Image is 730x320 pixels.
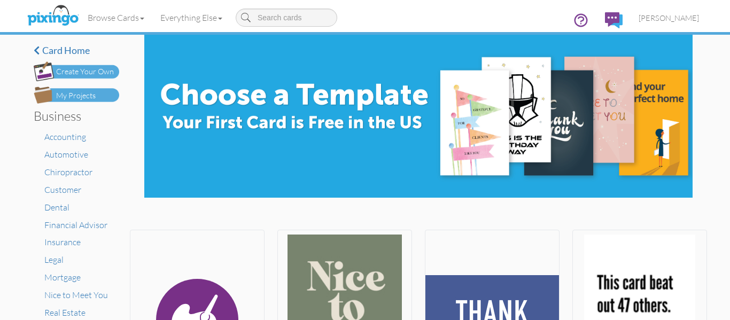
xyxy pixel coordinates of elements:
a: Dental [44,202,69,213]
img: my-projects-button.png [34,87,119,104]
span: [PERSON_NAME] [639,13,699,22]
a: Financial Advisor [44,220,107,230]
div: My Projects [56,90,96,102]
a: Everything Else [152,4,230,31]
a: Mortgage [44,272,81,283]
a: Automotive [44,149,88,160]
a: Insurance [44,237,81,247]
img: pixingo logo [25,3,81,29]
a: Accounting [44,131,86,142]
a: Customer [44,184,81,195]
a: Nice to Meet You [44,290,108,300]
input: Search cards [236,9,337,27]
a: Legal [44,254,64,265]
img: e8896c0d-71ea-4978-9834-e4f545c8bf84.jpg [144,35,693,198]
div: Create Your Own [56,66,114,77]
img: comments.svg [605,12,623,28]
a: Card home [34,45,119,56]
a: Browse Cards [80,4,152,31]
a: Chiropractor [44,167,92,177]
a: Real Estate [44,307,86,318]
a: [PERSON_NAME] [631,4,707,32]
h3: Business [34,109,111,123]
img: create-own-button.png [34,61,119,81]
